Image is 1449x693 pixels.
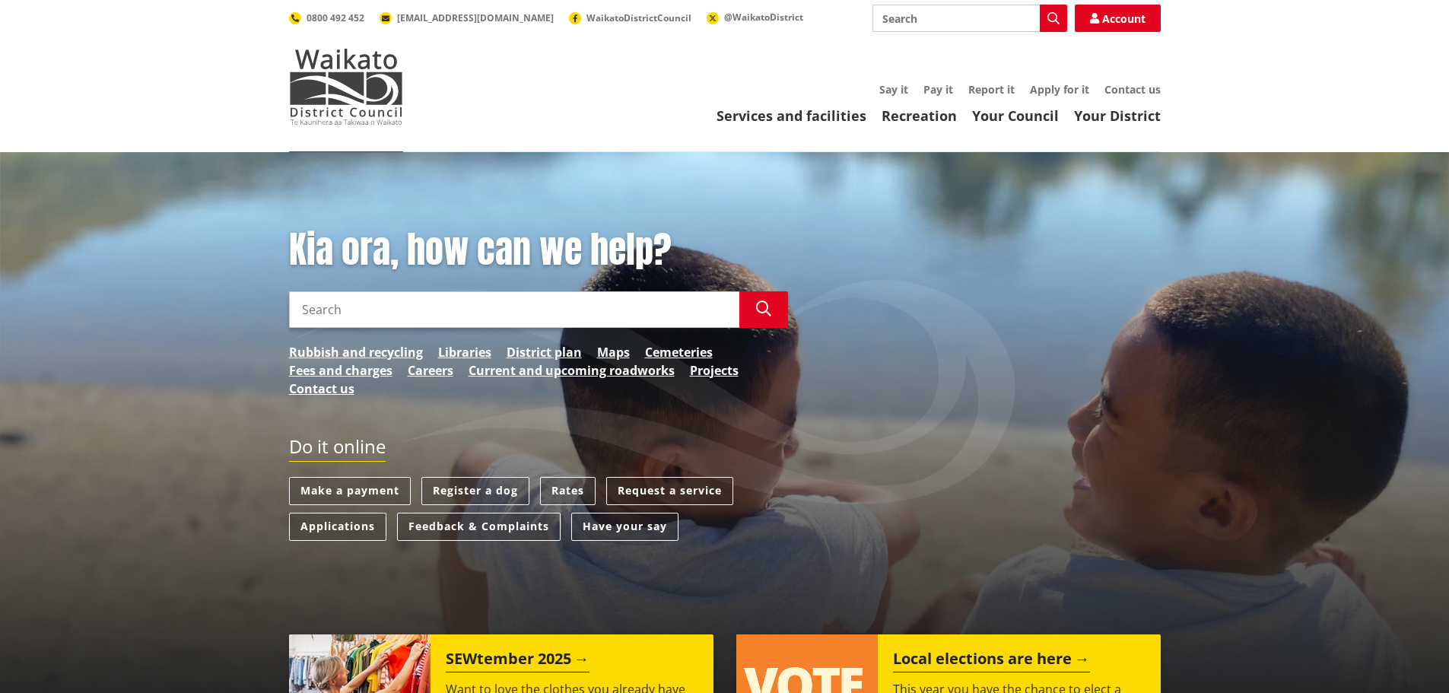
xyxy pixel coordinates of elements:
a: Careers [408,361,453,380]
a: Cemeteries [645,343,713,361]
a: 0800 492 452 [289,11,364,24]
h2: Local elections are here [893,650,1090,672]
h2: Do it online [289,436,386,463]
a: WaikatoDistrictCouncil [569,11,691,24]
h1: Kia ora, how can we help? [289,228,788,272]
a: Rubbish and recycling [289,343,423,361]
a: Your Council [972,106,1059,125]
a: Make a payment [289,477,411,505]
a: Have your say [571,513,678,541]
a: Register a dog [421,477,529,505]
a: Maps [597,343,630,361]
a: Contact us [1104,82,1161,97]
a: Contact us [289,380,354,398]
a: Your District [1074,106,1161,125]
a: Current and upcoming roadworks [469,361,675,380]
a: Account [1075,5,1161,32]
span: @WaikatoDistrict [724,11,803,24]
img: Waikato District Council - Te Kaunihera aa Takiwaa o Waikato [289,49,403,125]
a: Apply for it [1030,82,1089,97]
a: District plan [507,343,582,361]
a: Rates [540,477,596,505]
a: Services and facilities [717,106,866,125]
a: [EMAIL_ADDRESS][DOMAIN_NAME] [380,11,554,24]
input: Search input [289,291,739,328]
a: Libraries [438,343,491,361]
a: Pay it [923,82,953,97]
a: Fees and charges [289,361,392,380]
span: 0800 492 452 [307,11,364,24]
a: Report it [968,82,1015,97]
span: [EMAIL_ADDRESS][DOMAIN_NAME] [397,11,554,24]
a: Recreation [882,106,957,125]
a: Projects [690,361,739,380]
a: @WaikatoDistrict [707,11,803,24]
a: Say it [879,82,908,97]
a: Feedback & Complaints [397,513,561,541]
span: WaikatoDistrictCouncil [586,11,691,24]
input: Search input [872,5,1067,32]
a: Request a service [606,477,733,505]
a: Applications [289,513,386,541]
h2: SEWtember 2025 [446,650,589,672]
